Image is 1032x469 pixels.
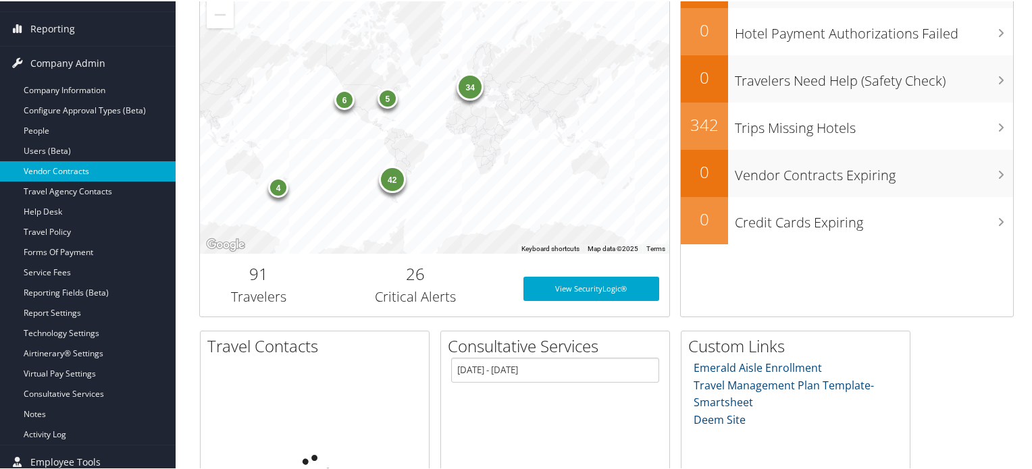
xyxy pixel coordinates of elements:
a: Deem Site [694,411,746,426]
div: 34 [457,72,484,99]
h2: Consultative Services [448,333,669,356]
h3: Travelers Need Help (Safety Check) [735,63,1013,89]
h2: 0 [681,206,728,229]
span: Map data ©2025 [588,244,638,251]
span: Reporting [30,11,75,45]
div: 5 [377,86,397,107]
h3: Vendor Contracts Expiring [735,158,1013,184]
button: Keyboard shortcuts [521,243,579,252]
h2: Travel Contacts [207,333,429,356]
h2: 0 [681,159,728,182]
a: Terms (opens in new tab) [646,244,665,251]
h3: Critical Alerts [328,286,503,305]
h3: Trips Missing Hotels [735,111,1013,136]
h3: Travelers [210,286,307,305]
a: 342Trips Missing Hotels [681,101,1013,148]
img: Google [203,235,248,252]
h3: Credit Cards Expiring [735,205,1013,231]
span: Company Admin [30,45,105,79]
h3: Hotel Payment Authorizations Failed [735,16,1013,42]
h2: 0 [681,18,728,40]
h2: 91 [210,261,307,284]
div: 42 [378,165,405,192]
div: 4 [268,176,288,196]
a: Emerald Aisle Enrollment [694,359,822,374]
a: 0Vendor Contracts Expiring [681,148,1013,196]
a: 0Hotel Payment Authorizations Failed [681,7,1013,54]
h2: 0 [681,65,728,88]
a: 0Credit Cards Expiring [681,196,1013,243]
a: View SecurityLogic® [523,275,660,300]
a: Travel Management Plan Template- Smartsheet [694,377,874,409]
a: 0Travelers Need Help (Safety Check) [681,54,1013,101]
a: Open this area in Google Maps (opens a new window) [203,235,248,252]
h2: 342 [681,112,728,135]
div: 6 [334,88,355,109]
h2: Custom Links [688,333,910,356]
h2: 26 [328,261,503,284]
